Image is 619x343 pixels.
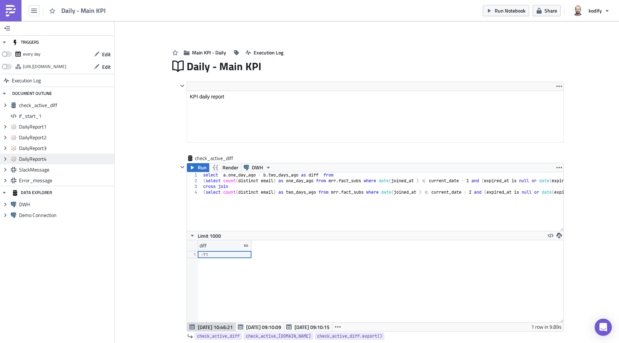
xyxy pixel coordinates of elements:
span: DailyReport3 [19,145,112,151]
span: DWH [252,163,263,172]
span: Edit [102,63,111,71]
button: kodify [568,3,614,19]
span: Daily - Main KPI [187,59,262,73]
span: check_active_diff [195,155,234,162]
button: Run [187,163,209,172]
div: Open Intercom Messenger [595,319,612,336]
button: Edit [90,49,114,60]
img: Avatar [572,5,584,17]
span: Daily - Main KPI [61,6,106,15]
span: check_active_[DOMAIN_NAME] [246,333,311,340]
div: -71 [201,251,248,258]
div: 2 [187,178,202,184]
span: Limit 1000 [198,232,221,240]
span: Demo Connection [19,212,112,218]
button: [DATE] 10:46:21 [187,323,236,331]
span: DailyReport4 [19,156,112,162]
div: DATA EXPLORER [12,186,52,199]
span: Main KPI - Daily [192,49,226,56]
span: Share [544,7,557,14]
p: Daily KPI. [3,3,359,9]
span: [DATE] 09:10:15 [294,323,330,331]
div: 4 [187,189,202,195]
div: 1 row in 9.89s [531,323,562,331]
span: SlackMessage [19,166,112,173]
button: Limit 1000 [187,231,224,240]
button: Render [209,163,241,172]
span: kodify [589,7,602,14]
button: [DATE] 09:10:09 [235,323,284,331]
div: DOCUMENT OUTLINE [12,87,52,100]
span: DWH [19,201,112,208]
a: check_active_diff [195,333,242,340]
div: diff [200,240,207,251]
span: DailyReport2 [19,134,112,141]
div: https://pushmetrics.io/api/v1/report/MeL9WZGozZ/webhook?token=1376edafa6c84120af63810cb099268a [23,61,66,72]
body: Rich Text Area. Press ALT-0 for help. [3,3,359,9]
div: every day [23,49,40,59]
span: Render [222,163,238,172]
button: Hide content [178,82,187,90]
button: Hide content [178,163,187,171]
button: Edit [90,61,114,72]
span: Edit [102,50,111,58]
button: Share [533,5,561,16]
p: Error in active subscribers. No KPI report sent. [3,3,359,9]
div: 1 [187,172,202,178]
button: Execution Log [242,47,287,58]
button: [DATE] 09:10:15 [284,323,332,331]
div: 3 [187,184,202,189]
span: [DATE] 09:10:09 [246,323,281,331]
button: Main KPI - Daily [180,47,230,58]
span: check_active_diff.export() [317,333,382,340]
span: Execution Log [12,74,41,87]
span: Run Notebook [495,7,526,14]
iframe: Rich Text Area [187,91,563,142]
div: TRIGGERS [12,36,39,49]
span: Execution Log [254,49,283,56]
button: DWH [241,163,274,172]
span: if_start_1 [19,113,112,119]
span: DailyReport1 [19,124,112,130]
span: Run [198,163,207,172]
a: check_active_diff.export() [315,333,384,340]
button: Run Notebook [483,5,529,16]
a: check_active_[DOMAIN_NAME] [244,333,313,340]
img: PushMetrics [5,5,16,16]
span: check_active_diff [197,333,240,340]
span: Error_message [19,177,112,184]
span: [DATE] 10:46:21 [198,323,233,331]
span: check_active_diff [19,102,112,108]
